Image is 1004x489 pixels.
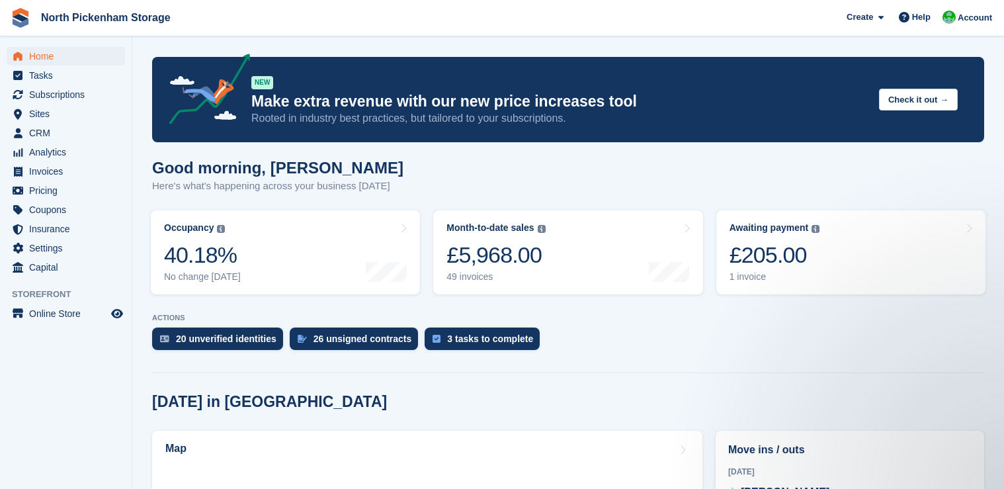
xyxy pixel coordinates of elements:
span: Settings [29,239,108,257]
h2: Map [165,443,187,455]
p: ACTIONS [152,314,984,322]
div: Occupancy [164,222,214,234]
a: menu [7,181,125,200]
div: £205.00 [730,242,820,269]
span: Help [912,11,931,24]
a: menu [7,105,125,123]
img: stora-icon-8386f47178a22dfd0bd8f6a31ec36ba5ce8667c1dd55bd0f319d3a0aa187defe.svg [11,8,30,28]
img: verify_identity-adf6edd0f0f0b5bbfe63781bf79b02c33cf7c696d77639b501bdc392416b5a36.svg [160,335,169,343]
img: icon-info-grey-7440780725fd019a000dd9b08b2336e03edf1995a4989e88bcd33f0948082b44.svg [217,225,225,233]
span: Invoices [29,162,108,181]
a: menu [7,85,125,104]
button: Check it out → [879,89,958,111]
div: NEW [251,76,273,89]
div: 40.18% [164,242,241,269]
a: menu [7,258,125,277]
a: menu [7,47,125,66]
span: Subscriptions [29,85,108,104]
a: menu [7,143,125,161]
div: Awaiting payment [730,222,809,234]
span: Analytics [29,143,108,161]
a: menu [7,220,125,238]
span: Capital [29,258,108,277]
div: £5,968.00 [446,242,545,269]
h2: Move ins / outs [728,442,972,458]
div: No change [DATE] [164,271,241,283]
p: Here's what's happening across your business [DATE] [152,179,403,194]
h1: Good morning, [PERSON_NAME] [152,159,403,177]
a: Awaiting payment £205.00 1 invoice [716,210,985,294]
div: Month-to-date sales [446,222,534,234]
a: Month-to-date sales £5,968.00 49 invoices [433,210,702,294]
a: 26 unsigned contracts [290,328,425,357]
div: [DATE] [728,466,972,478]
a: menu [7,124,125,142]
span: Storefront [12,288,132,301]
img: task-75834270c22a3079a89374b754ae025e5fb1db73e45f91037f5363f120a921f8.svg [433,335,440,343]
span: Tasks [29,66,108,85]
a: menu [7,304,125,323]
div: 20 unverified identities [176,333,276,344]
div: 1 invoice [730,271,820,283]
p: Make extra revenue with our new price increases tool [251,92,868,111]
img: price-adjustments-announcement-icon-8257ccfd72463d97f412b2fc003d46551f7dbcb40ab6d574587a9cd5c0d94... [158,54,251,129]
a: menu [7,239,125,257]
span: Create [847,11,873,24]
a: 20 unverified identities [152,328,290,357]
a: Occupancy 40.18% No change [DATE] [151,210,420,294]
span: Insurance [29,220,108,238]
a: menu [7,66,125,85]
p: Rooted in industry best practices, but tailored to your subscriptions. [251,111,868,126]
img: icon-info-grey-7440780725fd019a000dd9b08b2336e03edf1995a4989e88bcd33f0948082b44.svg [812,225,819,233]
img: icon-info-grey-7440780725fd019a000dd9b08b2336e03edf1995a4989e88bcd33f0948082b44.svg [538,225,546,233]
span: Pricing [29,181,108,200]
span: Home [29,47,108,66]
h2: [DATE] in [GEOGRAPHIC_DATA] [152,393,387,411]
div: 3 tasks to complete [447,333,533,344]
span: CRM [29,124,108,142]
div: 26 unsigned contracts [314,333,412,344]
a: menu [7,162,125,181]
span: Sites [29,105,108,123]
img: contract_signature_icon-13c848040528278c33f63329250d36e43548de30e8caae1d1a13099fd9432cc5.svg [298,335,307,343]
span: Coupons [29,200,108,219]
img: Chris Gulliver [942,11,956,24]
span: Online Store [29,304,108,323]
a: North Pickenham Storage [36,7,176,28]
span: Account [958,11,992,24]
div: 49 invoices [446,271,545,283]
a: 3 tasks to complete [425,328,546,357]
a: Preview store [109,306,125,322]
a: menu [7,200,125,219]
